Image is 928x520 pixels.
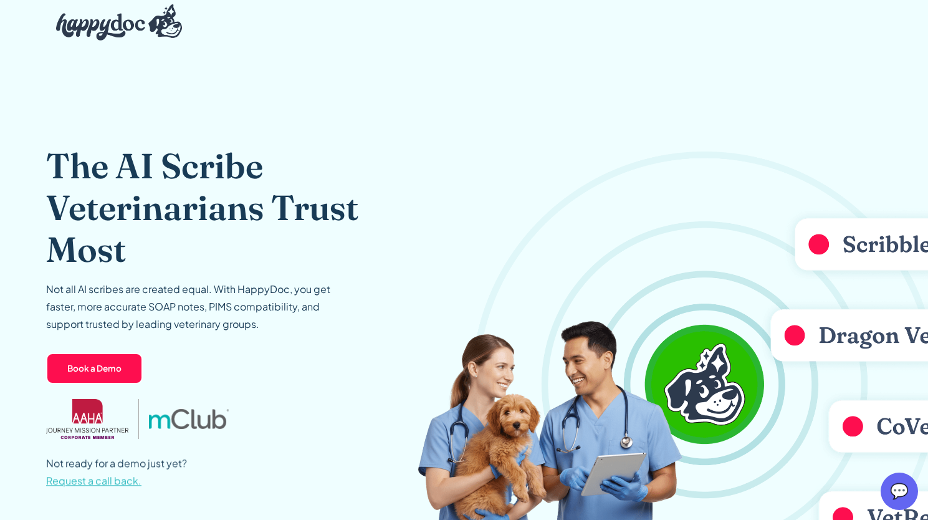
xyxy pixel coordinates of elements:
img: mclub logo [149,409,229,429]
img: HappyDoc Logo: A happy dog with his ear up, listening. [56,4,182,41]
a: Book a Demo [46,353,143,384]
img: AAHA Advantage logo [46,399,128,439]
a: home [46,1,182,44]
p: Not ready for a demo just yet? [46,455,187,489]
span: Request a call back. [46,474,141,487]
h1: The AI Scribe Veterinarians Trust Most [46,145,422,271]
p: Not all AI scribes are created equal. With HappyDoc, you get faster, more accurate SOAP notes, PI... [46,281,345,333]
